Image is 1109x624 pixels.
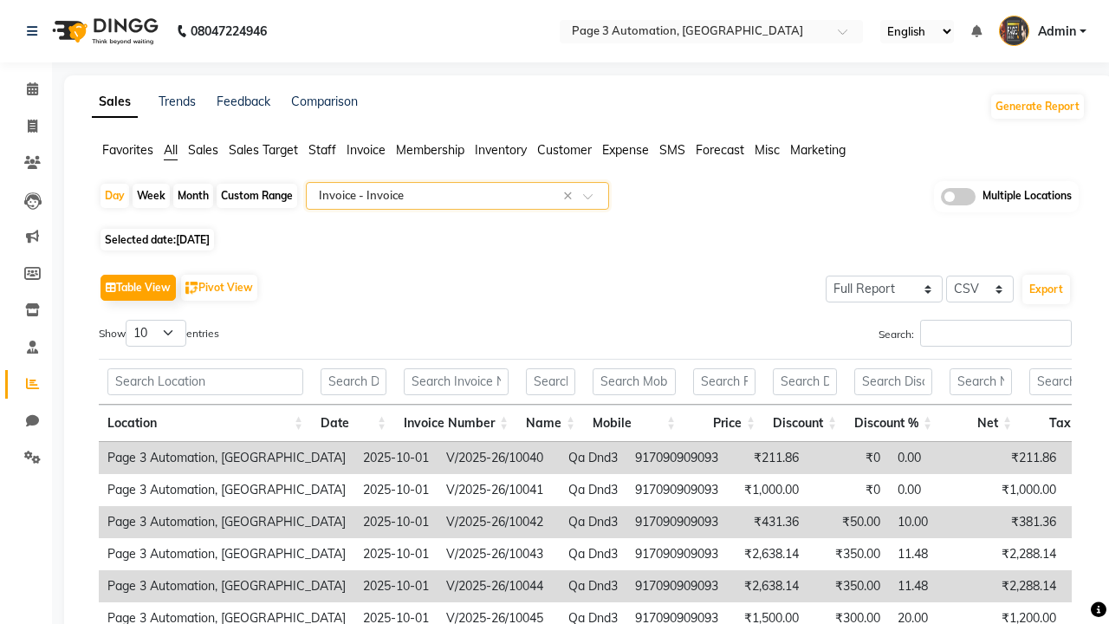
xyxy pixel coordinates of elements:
[101,229,214,250] span: Selected date:
[626,506,727,538] td: 917090909093
[727,538,807,570] td: ₹2,638.14
[807,442,889,474] td: ₹0
[560,570,626,602] td: Qa Dnd3
[217,94,270,109] a: Feedback
[1022,275,1070,304] button: Export
[984,506,1065,538] td: ₹381.36
[889,538,984,570] td: 11.48
[101,184,129,208] div: Day
[693,368,756,395] input: Search Price
[308,142,336,158] span: Staff
[696,142,744,158] span: Forecast
[99,570,354,602] td: Page 3 Automation, [GEOGRAPHIC_DATA]
[807,474,889,506] td: ₹0
[984,474,1065,506] td: ₹1,000.00
[354,442,438,474] td: 2025-10-01
[560,474,626,506] td: Qa Dnd3
[438,442,560,474] td: V/2025-26/10040
[101,275,176,301] button: Table View
[126,320,186,347] select: Showentries
[684,405,764,442] th: Price: activate to sort column ascending
[584,405,684,442] th: Mobile: activate to sort column ascending
[807,570,889,602] td: ₹350.00
[181,275,257,301] button: Pivot View
[99,506,354,538] td: Page 3 Automation, [GEOGRAPHIC_DATA]
[217,184,297,208] div: Custom Range
[879,320,1072,347] label: Search:
[941,405,1021,442] th: Net: activate to sort column ascending
[560,442,626,474] td: Qa Dnd3
[727,474,807,506] td: ₹1,000.00
[354,538,438,570] td: 2025-10-01
[475,142,527,158] span: Inventory
[659,142,685,158] span: SMS
[626,570,727,602] td: 917090909093
[99,474,354,506] td: Page 3 Automation, [GEOGRAPHIC_DATA]
[191,7,267,55] b: 08047224946
[185,282,198,295] img: pivot.png
[164,142,178,158] span: All
[727,506,807,538] td: ₹431.36
[560,506,626,538] td: Qa Dnd3
[347,142,386,158] span: Invoice
[291,94,358,109] a: Comparison
[807,506,889,538] td: ₹50.00
[991,94,1084,119] button: Generate Report
[889,474,984,506] td: 0.00
[984,442,1065,474] td: ₹211.86
[176,233,210,246] span: [DATE]
[626,474,727,506] td: 917090909093
[984,538,1065,570] td: ₹2,288.14
[727,442,807,474] td: ₹211.86
[755,142,780,158] span: Misc
[1029,368,1085,395] input: Search Tax
[173,184,213,208] div: Month
[920,320,1072,347] input: Search:
[395,405,517,442] th: Invoice Number: activate to sort column ascending
[438,474,560,506] td: V/2025-26/10041
[560,538,626,570] td: Qa Dnd3
[99,538,354,570] td: Page 3 Automation, [GEOGRAPHIC_DATA]
[1021,405,1093,442] th: Tax: activate to sort column ascending
[889,506,984,538] td: 10.00
[626,442,727,474] td: 917090909093
[563,187,578,205] span: Clear all
[790,142,846,158] span: Marketing
[354,474,438,506] td: 2025-10-01
[950,368,1012,395] input: Search Net
[807,538,889,570] td: ₹350.00
[526,368,575,395] input: Search Name
[727,570,807,602] td: ₹2,638.14
[983,188,1072,205] span: Multiple Locations
[229,142,298,158] span: Sales Target
[764,405,846,442] th: Discount: activate to sort column ascending
[99,405,312,442] th: Location: activate to sort column ascending
[107,368,303,395] input: Search Location
[99,442,354,474] td: Page 3 Automation, [GEOGRAPHIC_DATA]
[99,320,219,347] label: Show entries
[846,405,941,442] th: Discount %: activate to sort column ascending
[354,570,438,602] td: 2025-10-01
[517,405,584,442] th: Name: activate to sort column ascending
[1038,23,1076,41] span: Admin
[537,142,592,158] span: Customer
[854,368,932,395] input: Search Discount %
[984,570,1065,602] td: ₹2,288.14
[188,142,218,158] span: Sales
[438,538,560,570] td: V/2025-26/10043
[889,570,984,602] td: 11.48
[438,570,560,602] td: V/2025-26/10044
[102,142,153,158] span: Favorites
[773,368,837,395] input: Search Discount
[999,16,1029,46] img: Admin
[626,538,727,570] td: 917090909093
[92,87,138,118] a: Sales
[321,368,386,395] input: Search Date
[404,368,509,395] input: Search Invoice Number
[593,368,676,395] input: Search Mobile
[312,405,395,442] th: Date: activate to sort column ascending
[354,506,438,538] td: 2025-10-01
[438,506,560,538] td: V/2025-26/10042
[889,442,984,474] td: 0.00
[602,142,649,158] span: Expense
